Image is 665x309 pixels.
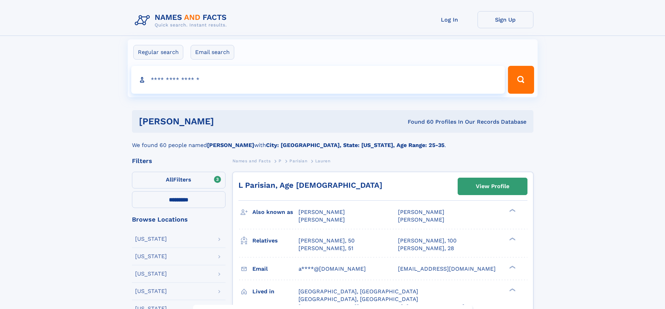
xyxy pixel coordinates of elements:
[135,271,167,277] div: [US_STATE]
[289,156,307,165] a: Parisian
[132,11,232,30] img: Logo Names and Facts
[478,11,533,28] a: Sign Up
[252,286,298,298] h3: Lived in
[311,118,526,126] div: Found 60 Profiles In Our Records Database
[207,142,254,148] b: [PERSON_NAME]
[298,288,418,295] span: [GEOGRAPHIC_DATA], [GEOGRAPHIC_DATA]
[298,245,353,252] a: [PERSON_NAME], 51
[398,245,454,252] a: [PERSON_NAME], 28
[508,208,516,213] div: ❯
[422,11,478,28] a: Log In
[266,142,444,148] b: City: [GEOGRAPHIC_DATA], State: [US_STATE], Age Range: 25-35
[315,159,331,163] span: Lauren
[139,117,311,126] h1: [PERSON_NAME]
[133,45,183,60] label: Regular search
[132,216,226,223] div: Browse Locations
[289,159,307,163] span: Parisian
[279,159,282,163] span: P
[132,133,533,149] div: We found 60 people named with .
[398,209,444,215] span: [PERSON_NAME]
[298,209,345,215] span: [PERSON_NAME]
[398,265,496,272] span: [EMAIL_ADDRESS][DOMAIN_NAME]
[398,237,457,245] a: [PERSON_NAME], 100
[398,216,444,223] span: [PERSON_NAME]
[508,237,516,241] div: ❯
[166,176,173,183] span: All
[238,181,382,190] a: L Parisian, Age [DEMOGRAPHIC_DATA]
[135,254,167,259] div: [US_STATE]
[131,66,505,94] input: search input
[458,178,527,195] a: View Profile
[135,288,167,294] div: [US_STATE]
[476,178,509,194] div: View Profile
[298,296,418,302] span: [GEOGRAPHIC_DATA], [GEOGRAPHIC_DATA]
[252,263,298,275] h3: Email
[132,172,226,188] label: Filters
[132,158,226,164] div: Filters
[298,216,345,223] span: [PERSON_NAME]
[298,237,355,245] a: [PERSON_NAME], 50
[135,236,167,242] div: [US_STATE]
[279,156,282,165] a: P
[508,287,516,292] div: ❯
[508,265,516,269] div: ❯
[232,156,271,165] a: Names and Facts
[508,66,534,94] button: Search Button
[252,235,298,247] h3: Relatives
[191,45,234,60] label: Email search
[252,206,298,218] h3: Also known as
